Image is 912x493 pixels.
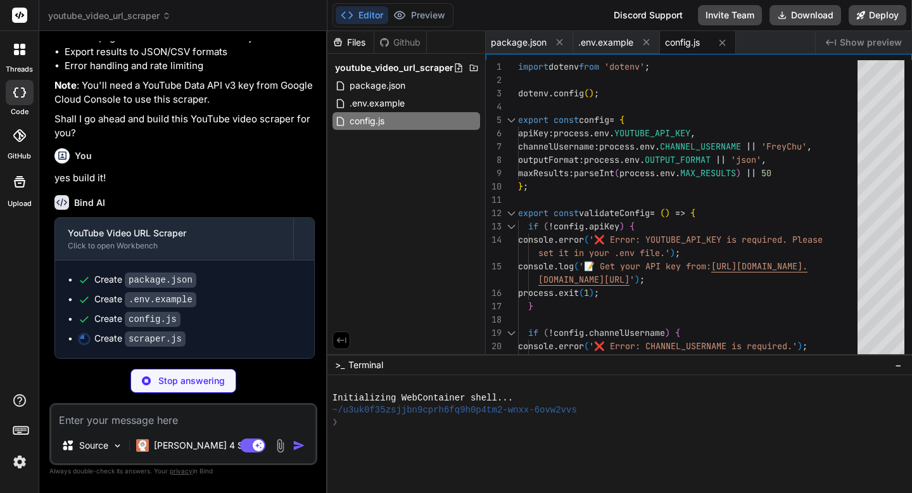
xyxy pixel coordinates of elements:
span: Initializing WebContainer shell... [332,392,513,404]
div: 16 [486,286,502,300]
span: } [528,300,533,312]
span: MAX_RESULTS [680,167,736,179]
div: 9 [486,167,502,180]
span: ( [584,234,589,245]
span: const [554,207,579,219]
span: config.js [665,36,700,49]
span: [URL][DOMAIN_NAME]. [711,260,807,272]
span: dotenv [548,61,579,72]
div: Create [94,312,180,326]
span: dotenv [518,87,548,99]
button: Invite Team [698,5,762,25]
div: 1 [486,60,502,74]
div: Create [94,273,196,286]
span: config.js [348,113,386,129]
div: 7 [486,140,502,153]
img: icon [293,439,305,452]
p: Shall I go ahead and build this YouTube video scraper for you? [54,112,315,141]
div: Click to open Workbench [68,241,281,251]
label: threads [6,64,33,75]
img: Pick Models [112,440,123,451]
span: ( [574,260,579,272]
span: { [630,221,635,232]
span: => [675,207,685,219]
span: − [895,359,902,371]
span: { [619,114,624,125]
span: || [746,141,756,152]
span: , [807,141,812,152]
div: 12 [486,207,502,220]
h6: Bind AI [74,196,105,209]
code: config.js [125,312,180,327]
span: apiKey [518,127,548,139]
div: 17 [486,300,502,313]
span: package.json [491,36,547,49]
span: Terminal [348,359,383,371]
span: Show preview [840,36,902,49]
label: Upload [8,198,32,209]
span: ; [523,181,528,192]
span: : [579,154,584,165]
label: code [11,106,28,117]
span: .env.example [348,96,406,111]
div: 20 [486,340,502,353]
span: 1 [584,354,589,365]
div: 8 [486,153,502,167]
span: '📝 Get your API key from: [579,260,711,272]
span: process [599,141,635,152]
span: CHANNEL_USERNAME [660,141,741,152]
span: . [589,127,594,139]
div: YouTube Video URL Scraper [68,227,281,240]
span: config [554,221,584,232]
strong: Note [54,79,77,91]
span: ) [589,87,594,99]
span: ; [675,247,680,259]
div: 13 [486,220,502,233]
span: env [624,154,640,165]
span: exit [559,287,579,298]
span: maxResults [518,167,569,179]
span: { [690,207,695,219]
span: ; [802,340,807,352]
span: ~/u3uk0f35zsjjbn9cprh6fq9h0p4tm2-wnxx-6ovw2vvs [332,404,577,416]
span: , [761,154,766,165]
div: 21 [486,353,502,366]
code: package.json [125,272,196,288]
span: || [746,167,756,179]
span: OUTPUT_FORMAT [645,154,711,165]
span: : [569,167,574,179]
p: Stop answering [158,375,225,387]
span: youtube_video_url_scraper [48,10,171,22]
button: YouTube Video URL ScraperClick to open Workbench [55,218,293,260]
span: if [528,221,538,232]
span: ) [797,340,802,352]
span: ) [635,274,640,285]
div: 6 [486,127,502,140]
span: . [675,167,680,179]
div: 11 [486,193,502,207]
code: .env.example [125,292,196,307]
button: Download [769,5,841,25]
button: Preview [388,6,450,24]
span: ) [619,221,624,232]
span: 'FreyChu' [761,141,807,152]
span: ) [670,247,675,259]
span: 1 [584,287,589,298]
span: ) [665,207,670,219]
span: export [518,114,548,125]
img: settings [9,451,30,473]
img: attachment [273,439,288,453]
span: process [518,354,554,365]
span: config [554,327,584,338]
span: ( [579,287,584,298]
span: package.json [348,78,407,93]
span: >_ [335,359,345,371]
div: Github [374,36,426,49]
span: process [619,167,655,179]
span: ; [645,61,650,72]
span: if [528,327,538,338]
span: ( [584,340,589,352]
span: ) [736,167,741,179]
span: . [640,154,645,165]
p: Always double-check its answers. Your in Bind [49,465,317,477]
